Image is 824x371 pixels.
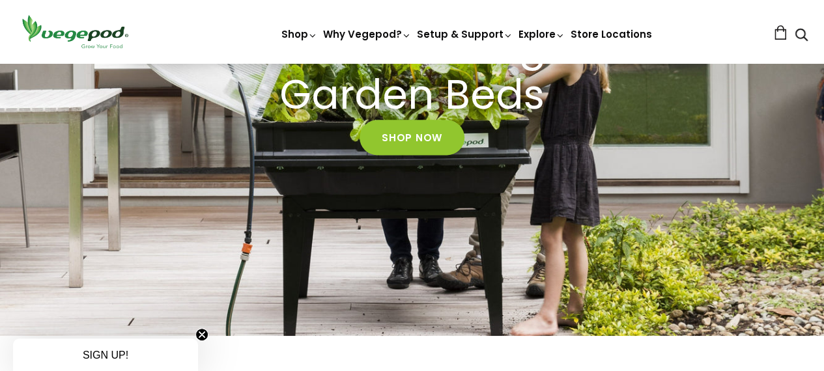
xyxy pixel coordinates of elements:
h2: Multi Award Winning Raised Garden Beds [119,23,705,120]
a: Explore [519,27,565,41]
button: Close teaser [195,328,208,341]
a: Shop [281,27,318,41]
a: Store Locations [571,27,652,41]
div: SIGN UP!Close teaser [13,338,198,371]
a: Search [795,29,808,43]
a: Multi Award Winning Raised Garden Beds [78,23,746,120]
a: Why Vegepod? [323,27,412,41]
img: Vegepod [16,13,134,50]
span: SIGN UP! [83,350,128,361]
a: Setup & Support [417,27,513,41]
a: Shop Now [360,120,464,155]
